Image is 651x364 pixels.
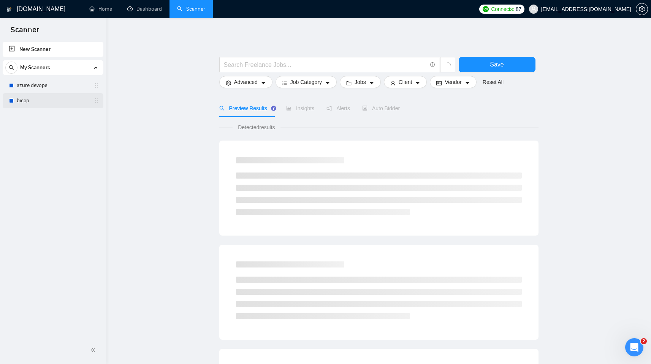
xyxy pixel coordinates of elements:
[89,6,112,12] a: homeHome
[20,60,50,75] span: My Scanners
[17,93,89,108] a: bicep
[127,6,162,12] a: dashboardDashboard
[326,106,332,111] span: notification
[531,6,536,12] span: user
[390,80,396,86] span: user
[219,76,272,88] button: settingAdvancedcaret-down
[483,6,489,12] img: upwork-logo.png
[636,3,648,15] button: setting
[6,3,12,16] img: logo
[415,80,420,86] span: caret-down
[340,76,381,88] button: folderJobscaret-down
[226,80,231,86] span: setting
[276,76,337,88] button: barsJob Categorycaret-down
[286,106,291,111] span: area-chart
[93,98,100,104] span: holder
[445,78,461,86] span: Vendor
[3,60,103,108] li: My Scanners
[325,80,330,86] span: caret-down
[219,105,274,111] span: Preview Results
[346,80,352,86] span: folder
[5,24,45,40] span: Scanner
[399,78,412,86] span: Client
[516,5,521,13] span: 87
[261,80,266,86] span: caret-down
[430,62,435,67] span: info-circle
[636,6,648,12] a: setting
[384,76,427,88] button: userClientcaret-down
[6,65,17,70] span: search
[290,78,322,86] span: Job Category
[436,80,442,86] span: idcard
[17,78,89,93] a: azure devops
[430,76,476,88] button: idcardVendorcaret-down
[177,6,205,12] a: searchScanner
[219,106,225,111] span: search
[362,105,400,111] span: Auto Bidder
[465,80,470,86] span: caret-down
[282,80,287,86] span: bars
[233,123,280,131] span: Detected results
[9,42,97,57] a: New Scanner
[3,42,103,57] li: New Scanner
[355,78,366,86] span: Jobs
[369,80,374,86] span: caret-down
[270,105,277,112] div: Tooltip anchor
[483,78,504,86] a: Reset All
[224,60,427,70] input: Search Freelance Jobs...
[234,78,258,86] span: Advanced
[490,60,504,69] span: Save
[286,105,314,111] span: Insights
[491,5,514,13] span: Connects:
[636,6,648,12] span: setting
[326,105,350,111] span: Alerts
[93,82,100,89] span: holder
[90,346,98,354] span: double-left
[641,338,647,344] span: 2
[625,338,643,356] iframe: Intercom live chat
[459,57,535,72] button: Save
[362,106,367,111] span: robot
[444,62,451,69] span: loading
[5,62,17,74] button: search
